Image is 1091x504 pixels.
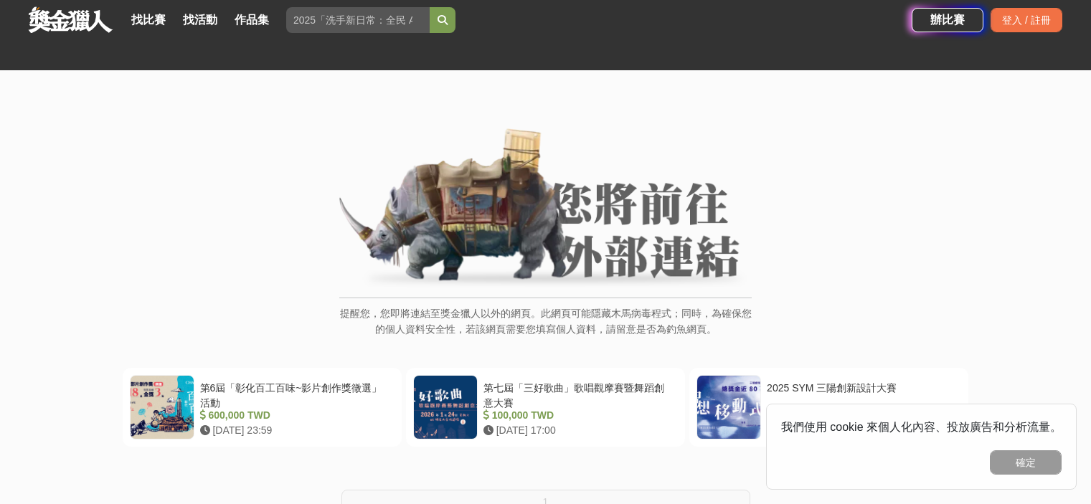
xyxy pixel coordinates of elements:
[781,421,1062,433] span: 我們使用 cookie 來個人化內容、投放廣告和分析流量。
[406,368,685,447] a: 第七屆「三好歌曲」歌唱觀摩賽暨舞蹈創意大賽 100,000 TWD [DATE] 17:00
[689,368,968,447] a: 2025 SYM 三陽創新設計大賽 779,200 TWD [DATE] 23:59
[990,450,1062,475] button: 確定
[767,381,955,408] div: 2025 SYM 三陽創新設計大賽
[229,10,275,30] a: 作品集
[991,8,1062,32] div: 登入 / 註冊
[912,8,983,32] a: 辦比賽
[483,408,672,423] div: 100,000 TWD
[483,423,672,438] div: [DATE] 17:00
[123,368,402,447] a: 第6屆「彰化百工百味~影片創作獎徵選」活動 600,000 TWD [DATE] 23:59
[200,408,389,423] div: 600,000 TWD
[126,10,171,30] a: 找比賽
[339,305,752,352] p: 提醒您，您即將連結至獎金獵人以外的網頁。此網頁可能隱藏木馬病毒程式；同時，為確保您的個人資料安全性，若該網頁需要您填寫個人資料，請留意是否為釣魚網頁。
[177,10,223,30] a: 找活動
[200,381,389,408] div: 第6屆「彰化百工百味~影片創作獎徵選」活動
[200,423,389,438] div: [DATE] 23:59
[483,381,672,408] div: 第七屆「三好歌曲」歌唱觀摩賽暨舞蹈創意大賽
[286,7,430,33] input: 2025「洗手新日常：全民 ALL IN」洗手歌全台徵選
[339,128,752,290] img: External Link Banner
